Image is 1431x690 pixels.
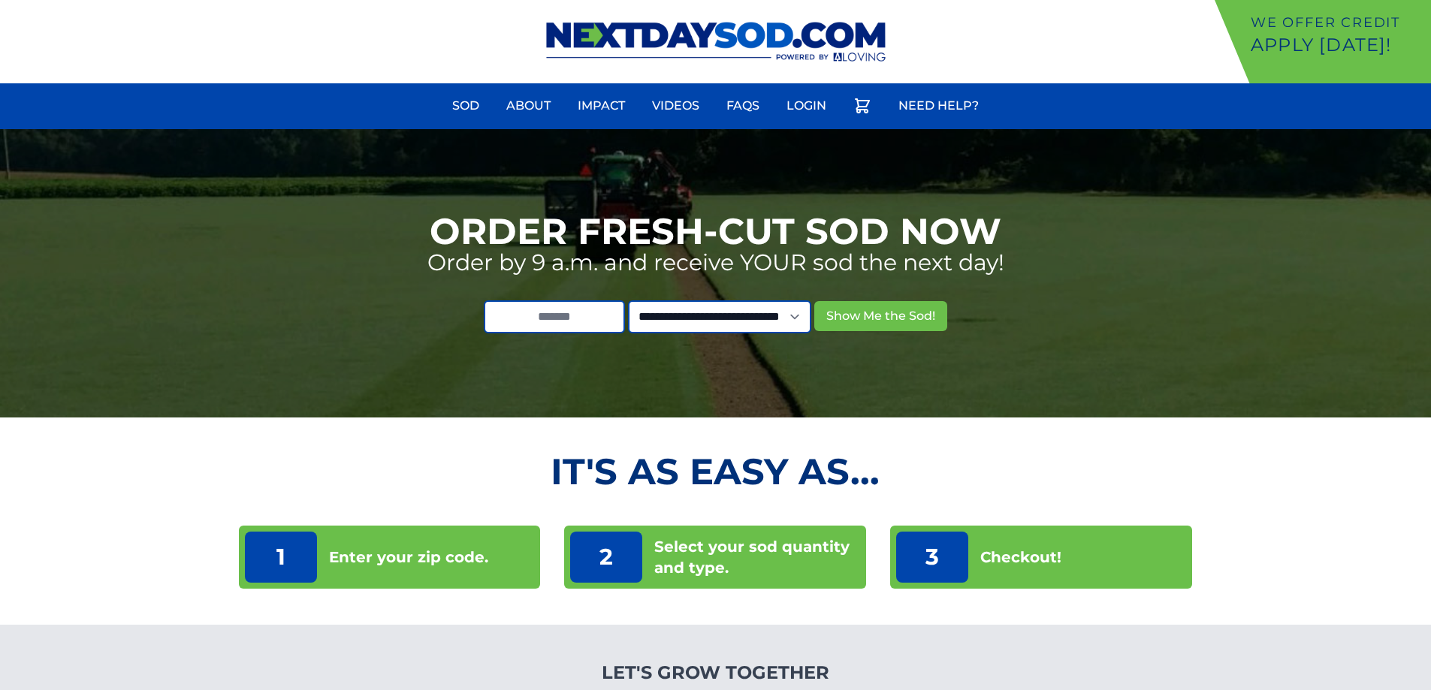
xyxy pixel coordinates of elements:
h4: Let's Grow Together [521,661,910,685]
a: Videos [643,88,708,124]
a: About [497,88,560,124]
p: Apply [DATE]! [1251,33,1425,57]
p: Enter your zip code. [329,547,488,568]
p: 2 [570,532,642,583]
a: Need Help? [889,88,988,124]
h1: Order Fresh-Cut Sod Now [430,213,1001,249]
a: FAQs [717,88,768,124]
a: Login [777,88,835,124]
p: 3 [896,532,968,583]
p: Select your sod quantity and type. [654,536,860,578]
p: Order by 9 a.m. and receive YOUR sod the next day! [427,249,1004,276]
a: Impact [569,88,634,124]
p: Checkout! [980,547,1061,568]
h2: It's as Easy As... [239,453,1193,490]
p: We offer Credit [1251,12,1425,33]
button: Show Me the Sod! [814,301,947,331]
p: 1 [245,532,317,583]
a: Sod [443,88,488,124]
